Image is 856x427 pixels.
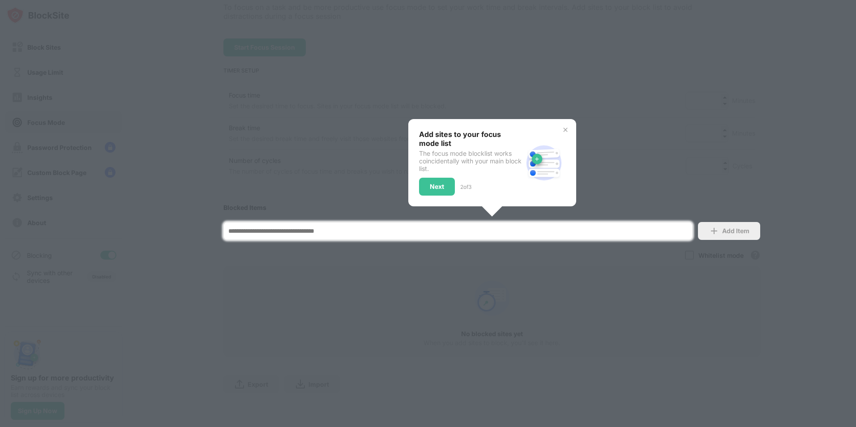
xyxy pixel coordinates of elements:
div: Add Item [722,227,749,235]
div: Next [430,183,444,190]
div: 2 of 3 [460,184,471,190]
img: x-button.svg [562,126,569,133]
div: The focus mode blocklist works coincidentally with your main block list. [419,149,522,172]
div: Add sites to your focus mode list [419,130,522,148]
img: block-site.svg [522,141,565,184]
